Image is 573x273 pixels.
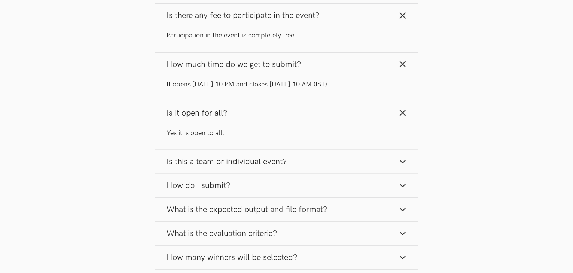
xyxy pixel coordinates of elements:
[167,252,298,263] span: How many winners will be selected?
[155,101,418,125] button: Is it open for all?
[155,27,418,52] div: Is there any fee to participate in the event?
[167,59,301,70] span: How much time do we get to submit?
[155,174,418,197] button: How do I submit?
[167,108,228,118] span: Is it open for all?
[167,205,327,215] span: What is the expected output and file format?
[155,222,418,245] button: What is the evaluation criteria?
[155,53,418,76] button: How much time do we get to submit?
[167,128,406,138] p: Yes it is open to all.
[167,157,287,167] span: Is this a team or individual event?
[167,10,320,21] span: Is there any fee to participate in the event?
[155,246,418,269] button: How many winners will be selected?
[155,76,418,101] div: How much time do we get to submit?
[155,198,418,221] button: What is the expected output and file format?
[155,125,418,150] div: Is it open for all?
[167,228,277,239] span: What is the evaluation criteria?
[167,31,406,40] p: Participation in the event is completely free.
[155,150,418,174] button: Is this a team or individual event?
[167,80,406,89] p: It opens [DATE] 10 PM and closes [DATE] 10 AM (IST).
[167,181,231,191] span: How do I submit?
[155,4,418,27] button: Is there any fee to participate in the event?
